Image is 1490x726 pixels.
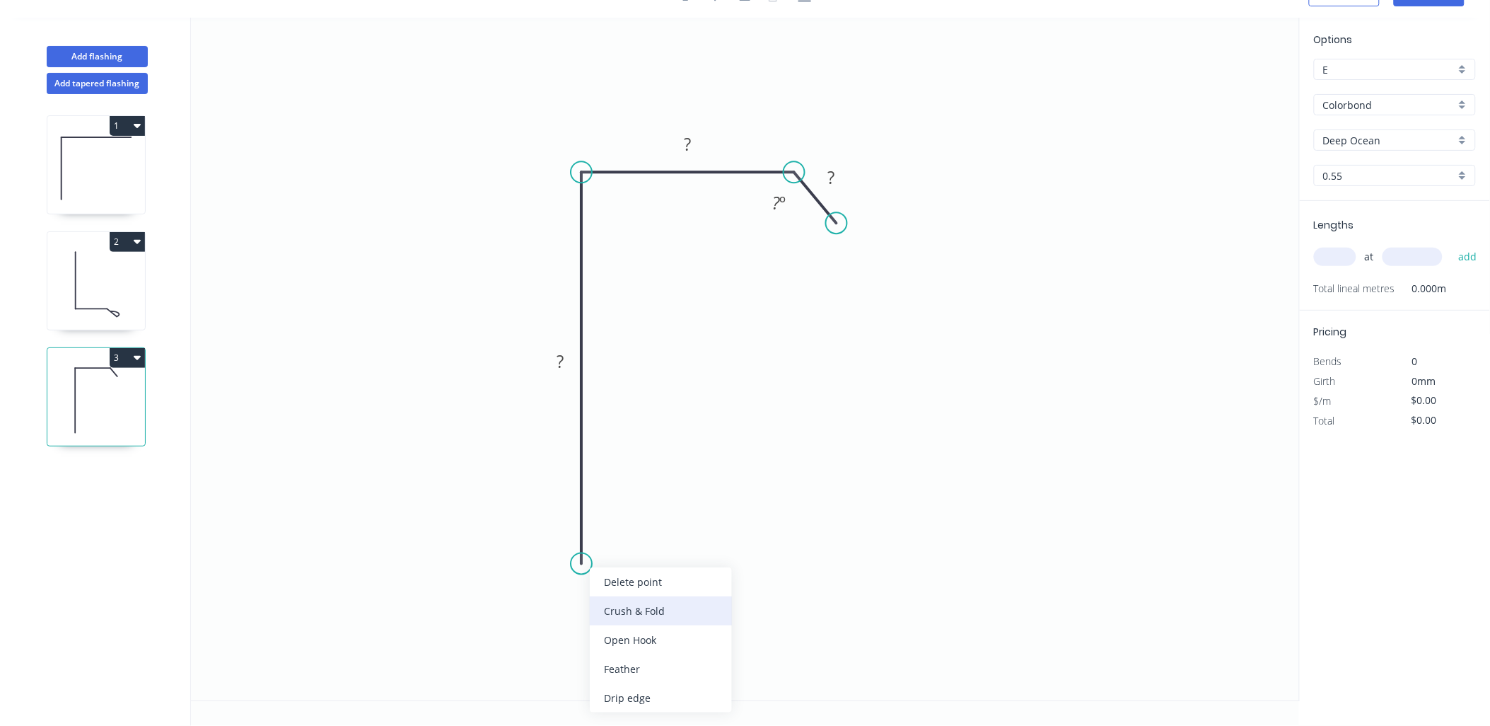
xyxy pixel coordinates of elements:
[1323,62,1455,77] input: Price level
[590,655,732,684] div: Feather
[1323,133,1455,148] input: Colour
[772,192,780,215] tspan: ?
[1365,247,1374,267] span: at
[1412,374,1436,388] span: 0mm
[590,567,732,597] div: Delete point
[1314,374,1336,388] span: Girth
[828,166,835,189] tspan: ?
[47,73,148,94] button: Add tapered flashing
[590,684,732,713] div: Drip edge
[590,626,732,655] div: Open Hook
[110,232,145,252] button: 2
[685,132,692,156] tspan: ?
[1314,414,1335,427] span: Total
[1314,394,1332,408] span: $/m
[110,116,145,136] button: 1
[1314,218,1354,232] span: Lengths
[191,18,1300,701] svg: 0
[1323,98,1455,113] input: Material
[590,597,732,626] div: Crush & Fold
[1323,168,1455,183] input: Thickness
[1412,355,1418,368] span: 0
[1314,279,1395,299] span: Total lineal metres
[110,348,145,368] button: 3
[557,350,564,373] tspan: ?
[779,192,786,215] tspan: º
[1314,325,1347,339] span: Pricing
[1314,33,1353,47] span: Options
[47,46,148,67] button: Add flashing
[1451,245,1484,269] button: add
[1314,355,1342,368] span: Bends
[1395,279,1447,299] span: 0.000m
